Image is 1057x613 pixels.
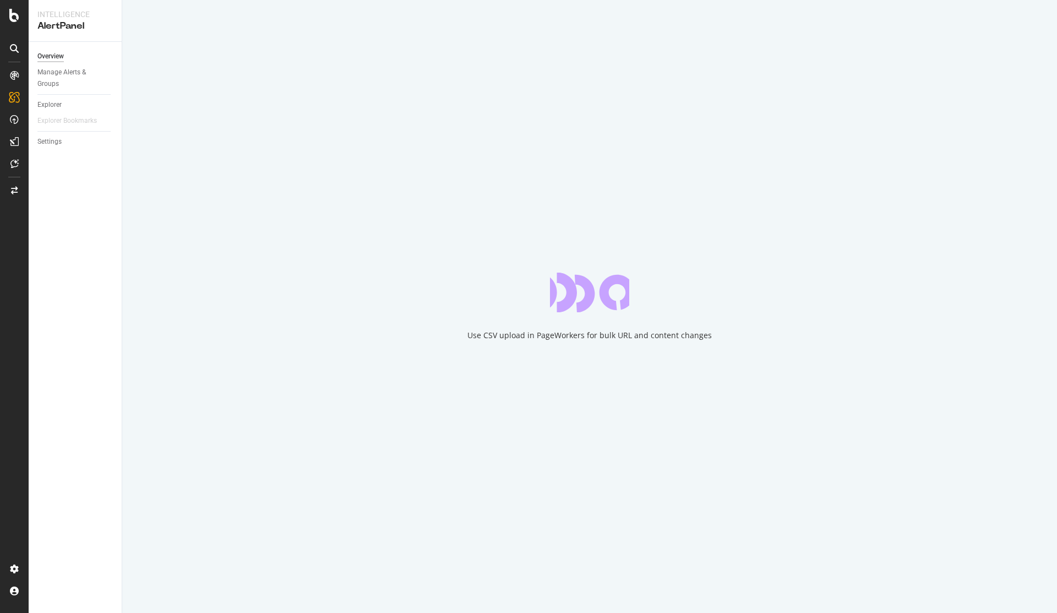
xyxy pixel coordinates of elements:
[37,99,114,111] a: Explorer
[37,51,114,62] a: Overview
[37,99,62,111] div: Explorer
[550,273,629,312] div: animation
[37,67,114,90] a: Manage Alerts & Groups
[37,20,113,32] div: AlertPanel
[37,51,64,62] div: Overview
[37,136,62,148] div: Settings
[37,136,114,148] a: Settings
[37,115,97,127] div: Explorer Bookmarks
[37,67,103,90] div: Manage Alerts & Groups
[467,330,712,341] div: Use CSV upload in PageWorkers for bulk URL and content changes
[37,115,108,127] a: Explorer Bookmarks
[37,9,113,20] div: Intelligence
